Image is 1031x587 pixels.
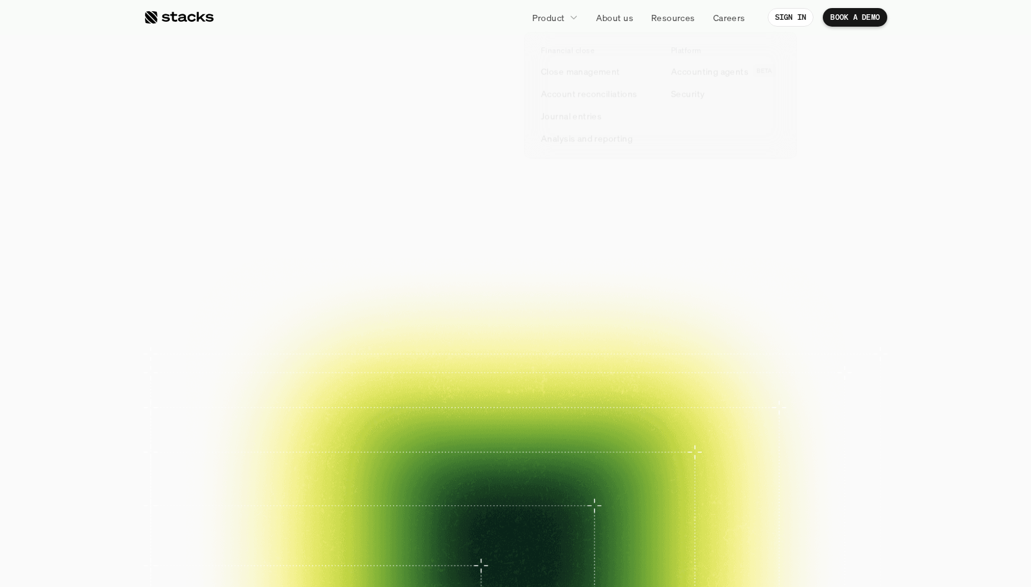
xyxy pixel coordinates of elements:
p: Analysis and reporting [541,131,633,144]
a: Account reconciliations [533,82,657,105]
p: BOOK A DEMO [408,268,478,286]
span: financial [390,74,603,130]
p: EXPLORE PRODUCT [527,268,623,286]
p: BOOK A DEMO [830,13,880,22]
a: Case study [175,321,255,377]
p: About us [596,11,633,24]
p: We use cookies to personalize content, run ads, and analyze traffic. [808,536,968,562]
a: SIGN IN [768,8,814,27]
h2: Case study [202,365,235,373]
h2: BETA [757,68,773,75]
h2: Case study [549,365,582,373]
a: Analysis and reporting [533,127,657,149]
p: Account reconciliations [541,87,638,100]
h2: Case study [636,365,669,373]
a: Case study [608,321,689,377]
p: Security [671,87,704,100]
p: Platform [671,46,701,55]
a: Case study [348,321,429,377]
p: Accounting agents [671,64,748,77]
p: Product [532,11,565,24]
span: The [281,74,379,130]
p: Careers [713,11,745,24]
a: Accounting agentsBETA [664,60,788,82]
a: Case study [261,321,342,377]
p: SIGN IN [775,13,807,22]
p: Journal entries [541,109,602,122]
a: Journal entries [533,105,657,127]
a: About us [589,6,641,29]
a: Security [664,82,788,105]
a: BOOK A DEMO [823,8,887,27]
a: Close management [533,60,657,82]
span: Reimagined. [361,130,670,186]
p: Close your books faster, smarter, and risk-free with Stacks, the AI tool for accounting teams. [361,201,670,239]
a: Resources [644,6,703,29]
a: EXPLORE PRODUCT [506,262,645,293]
p: Resources [651,11,695,24]
a: Careers [706,6,753,29]
p: Close management [541,64,620,77]
a: Case study [522,321,602,377]
a: BOOK A DEMO [386,262,500,293]
h2: Case study [375,365,408,373]
p: Financial close [541,46,594,55]
h2: Case study [289,365,322,373]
